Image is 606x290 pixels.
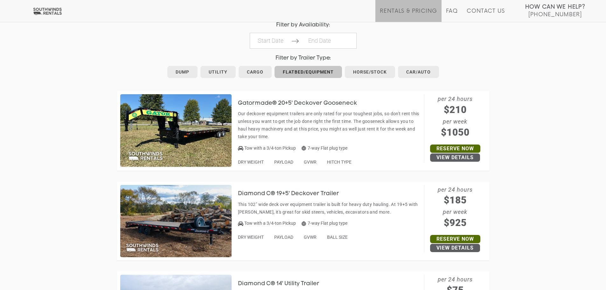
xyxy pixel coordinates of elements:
[302,221,347,226] span: 7-way Flat plug type
[120,94,232,167] img: SW012 - Gatormade 20+5' Deckover Gooseneck
[446,8,458,22] a: FAQ
[424,125,486,139] span: $1050
[244,221,296,226] span: Tow with a 3/4-ton Pickup
[120,185,232,258] img: SW013 - Diamond C 19+5' Deckover Trailer
[238,191,349,197] h3: Diamond C® 19+5' Deckover Trailer
[304,159,317,165] span: GVWR
[327,235,348,240] span: BALL SIZE
[327,159,352,165] span: HITCH TYPE
[238,201,421,216] p: This 102" wide deck over equipment trailer is built for heavy duty hauling. At 19+5 with [PERSON_...
[244,145,296,151] span: Tow with a 3/4-ton Pickup
[525,4,585,10] strong: How Can We Help?
[304,235,317,240] span: GVWR
[430,153,480,162] a: View Details
[274,235,293,240] span: PAYLOAD
[424,185,486,230] span: per 24 hours per week
[238,110,421,140] p: Our deckover equipment trailers are only rated for your toughest jobs, so don't rent this unless ...
[424,216,486,230] span: $925
[430,235,480,243] a: Reserve Now
[32,7,63,15] img: Southwinds Rentals Logo
[238,281,329,286] a: Diamond C® 14' Utility Trailer
[398,66,439,78] a: Car/Auto
[117,22,489,28] h4: Filter by Availability:
[238,235,264,240] span: DRY WEIGHT
[430,244,480,252] a: View Details
[167,66,198,78] a: Dump
[345,66,395,78] a: Horse/Stock
[424,94,486,139] span: per 24 hours per week
[238,281,329,287] h3: Diamond C® 14' Utility Trailer
[275,66,342,78] a: Flatbed/Equipment
[238,159,264,165] span: DRY WEIGHT
[525,3,585,17] a: How Can We Help? [PHONE_NUMBER]
[528,11,582,18] span: [PHONE_NUMBER]
[424,103,486,117] span: $210
[430,145,480,153] a: Reserve Now
[424,193,486,207] span: $185
[467,8,505,22] a: Contact Us
[274,159,293,165] span: PAYLOAD
[117,55,489,61] h4: Filter by Trailer Type:
[238,191,349,196] a: Diamond C® 19+5' Deckover Trailer
[380,8,437,22] a: Rentals & Pricing
[238,100,366,105] a: Gatormade® 20+5' Deckover Gooseneck
[239,66,272,78] a: Cargo
[302,145,347,151] span: 7-way Flat plug type
[200,66,236,78] a: Utility
[238,100,366,107] h3: Gatormade® 20+5' Deckover Gooseneck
